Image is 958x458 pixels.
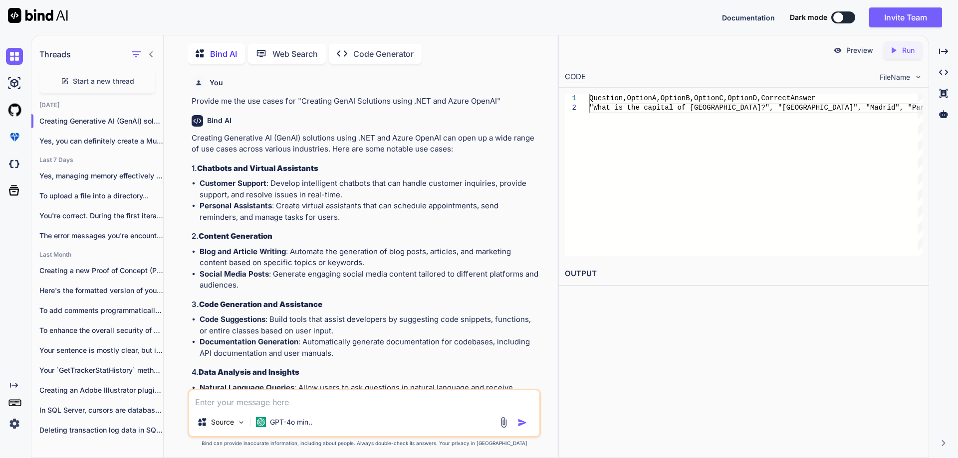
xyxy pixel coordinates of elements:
strong: Blog and Article Writing [200,247,286,256]
p: Yes, managing memory effectively is crucial in... [39,171,163,181]
img: githubLight [6,102,23,119]
h3: 1. [192,163,539,174]
div: 1 [565,94,576,103]
h3: 4. [192,367,539,378]
p: Yes, you can definitely create a Multipl... [39,136,163,146]
h6: You [210,78,223,88]
span: Dark mode [790,12,827,22]
p: Preview [846,45,873,55]
h2: Last 7 Days [31,156,163,164]
img: ai-studio [6,75,23,92]
div: 2 [565,103,576,113]
li: : Generate engaging social media content tailored to different platforms and audiences. [200,269,539,291]
span: Question,OptionA,OptionB,OptionC,OptionD,Correc [589,94,786,102]
p: Creating an Adobe Illustrator plugin using ExtendScript... [39,385,163,395]
h3: 2. [192,231,539,242]
p: In SQL Server, cursors are database objects... [39,405,163,415]
img: Bind AI [8,8,68,23]
span: Documentation [722,13,775,22]
img: GPT-4o mini [256,417,266,427]
p: Run [902,45,915,55]
button: Documentation [722,12,775,23]
strong: Social Media Posts [200,269,269,279]
strong: Content Generation [199,231,272,241]
p: Bind AI [210,48,237,60]
strong: Documentation Generation [200,337,298,346]
div: CODE [565,71,586,83]
img: Pick Models [237,418,245,427]
span: tAnswer [786,94,816,102]
h3: 3. [192,299,539,310]
li: : Create virtual assistants that can schedule appointments, send reminders, and manage tasks for ... [200,200,539,223]
strong: Personal Assistants [200,201,272,210]
strong: Code Generation and Assistance [199,300,322,309]
img: chat [6,48,23,65]
p: Your sentence is mostly clear, but it... [39,345,163,355]
p: Source [211,417,234,427]
img: preview [833,46,842,55]
p: You're correct. During the first iteration of... [39,211,163,221]
strong: Data Analysis and Insights [199,367,299,377]
li: : Build tools that assist developers by suggesting code snippets, functions, or entire classes ba... [200,314,539,336]
p: Bind can provide inaccurate information, including about people. Always double-check its answers.... [188,440,541,447]
strong: Chatbots and Virtual Assistants [197,163,318,173]
span: Start a new thread [73,76,134,86]
li: : Automate the generation of blog posts, articles, and marketing content based on specific topics... [200,246,539,269]
p: To enhance the overall security of your... [39,325,163,335]
h2: OUTPUT [559,262,929,286]
h1: Threads [39,48,71,60]
p: Creating a new Proof of Concept (POC)... [39,266,163,276]
img: icon [517,418,527,428]
img: chevron down [914,73,923,81]
p: The error messages you're encountering suggest that... [39,231,163,241]
p: GPT-4o min.. [270,417,312,427]
img: attachment [498,417,509,428]
li: : Allow users to ask questions in natural language and receive insights from large datasets, maki... [200,382,539,405]
img: settings [6,415,23,432]
h2: [DATE] [31,101,163,109]
p: Creating Generative AI (GenAI) solutions... [39,116,163,126]
li: : Develop intelligent chatbots that can handle customer inquiries, provide support, and resolve i... [200,178,539,200]
h6: Bind AI [207,116,232,126]
p: To add comments programmatically in Google Docs... [39,305,163,315]
strong: Code Suggestions [200,314,265,324]
p: Deleting transaction log data in SQL Server... [39,425,163,435]
p: Code Generator [353,48,414,60]
p: Web Search [272,48,318,60]
p: Here's the formatted version of your stored... [39,286,163,296]
img: premium [6,129,23,146]
button: Invite Team [869,7,942,27]
img: darkCloudIdeIcon [6,155,23,172]
strong: Natural Language Queries [200,383,294,392]
li: : Automatically generate documentation for codebases, including API documentation and user manuals. [200,336,539,359]
p: To upload a file into a directory... [39,191,163,201]
span: FileName [880,72,910,82]
p: Provide me the use cases for "Creating GenAI Solutions using .NET and Azure OpenAI" [192,96,539,107]
strong: Customer Support [200,178,266,188]
p: Creating Generative AI (GenAI) solutions using .NET and Azure OpenAI can open up a wide range of ... [192,133,539,155]
p: Your `GetTrackerStatHistory` method is functional, but there... [39,365,163,375]
h2: Last Month [31,251,163,259]
span: "What is the capital of [GEOGRAPHIC_DATA]?", "[GEOGRAPHIC_DATA]", "Ma [589,104,879,112]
